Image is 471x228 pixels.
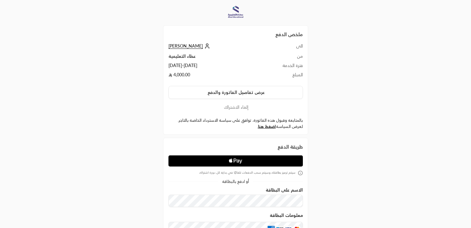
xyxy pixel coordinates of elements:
button: إلغاء الاشتراك [168,104,303,111]
button: عرض تفاصيل الفاتورة والدفع [168,86,303,99]
span: [PERSON_NAME] [168,43,203,49]
div: طريقة الدفع [168,143,303,150]
td: عطاء التعليمية [168,53,259,62]
td: [DATE] - [DATE] [168,62,259,72]
td: فترة الخدمة [259,62,303,72]
legend: معلومات البطاقة [168,213,303,218]
span: أو ادفع بالبطاقة [222,179,249,184]
img: Company Logo [227,4,244,20]
div: الاسم على البطاقة [168,188,303,207]
td: المبلغ [259,72,303,81]
h2: ملخص الدفع [168,31,303,38]
label: الاسم على البطاقة [266,188,303,192]
a: [PERSON_NAME] [168,43,212,49]
td: الى [259,43,303,53]
label: بالمتابعة وقبول هذه الفاتورة، توافق على سياسة الاسترداد الخاصة بالتاجر. لعرض السياسة . [168,117,303,129]
td: 4,000.00 [168,72,259,81]
span: سيتم ترميز بطاقتك وسيتم سحب الدفعات تلقائيًا في بداية كل دورة اشتراك [199,171,295,175]
td: من [259,53,303,62]
a: اضغط هنا [258,124,276,129]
